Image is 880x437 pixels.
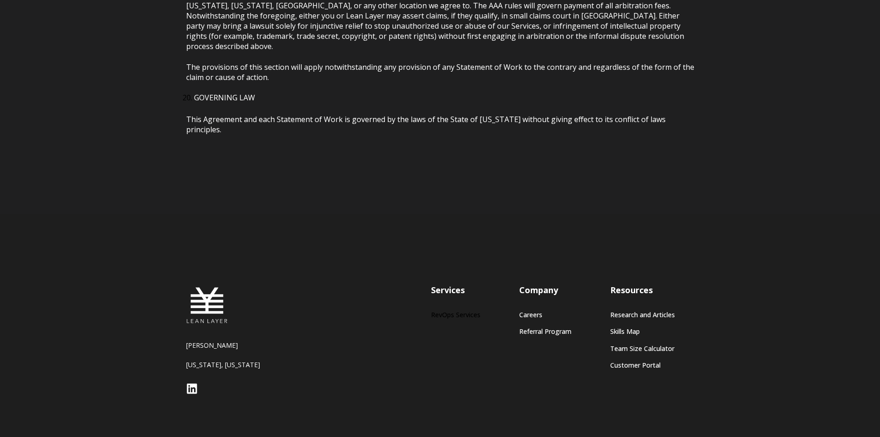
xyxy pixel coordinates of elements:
[519,284,571,296] h3: Company
[610,311,675,319] a: Research and Articles
[186,341,302,350] p: [PERSON_NAME]
[519,311,571,319] a: Careers
[519,327,571,335] a: Referral Program
[431,284,480,296] h3: Services
[186,360,302,369] p: [US_STATE], [US_STATE]
[186,114,666,135] span: This Agreement and each Statement of Work is governed by the laws of the State of [US_STATE] with...
[186,284,228,326] img: Lean Layer
[610,327,675,335] a: Skills Map
[186,62,694,82] span: The provisions of this section will apply notwithstanding any provision of any Statement of Work ...
[610,284,675,296] h3: Resources
[431,311,480,319] a: RevOps Services
[194,92,255,103] span: GOVERNING LAW
[610,361,675,369] a: Customer Portal
[610,345,675,352] a: Team Size Calculator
